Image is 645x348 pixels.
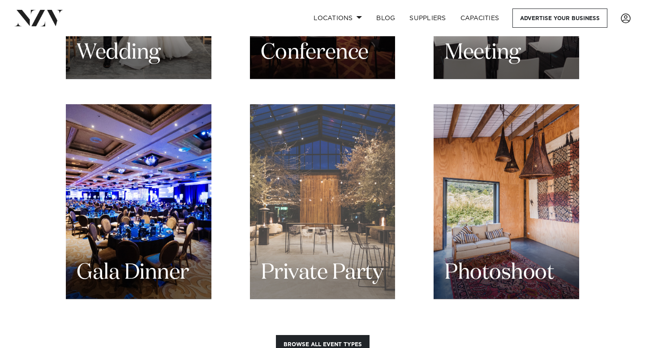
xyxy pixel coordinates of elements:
[77,39,160,67] h3: Wedding
[369,8,402,28] a: BLOG
[250,104,396,299] a: Private Party Private Party
[306,8,369,28] a: Locations
[261,39,369,67] h3: Conference
[261,259,383,287] h3: Private Party
[14,10,63,26] img: nzv-logo.png
[444,39,520,67] h3: Meeting
[402,8,453,28] a: SUPPLIERS
[434,104,579,299] a: Photoshoot Photoshoot
[444,259,554,287] h3: Photoshoot
[512,8,607,28] a: Advertise your business
[77,259,189,287] h3: Gala Dinner
[453,8,507,28] a: Capacities
[66,104,211,299] a: Gala Dinner Gala Dinner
